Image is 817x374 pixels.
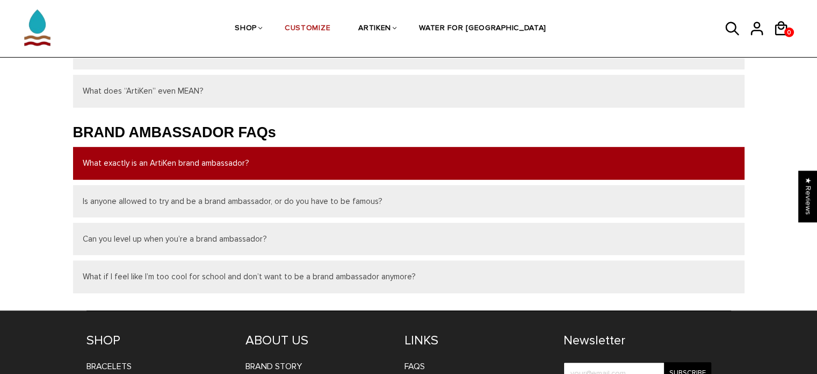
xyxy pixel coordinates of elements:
[73,124,744,142] h2: BRAND AMBASSADOR FAQs
[285,1,330,58] a: CUSTOMIZE
[73,223,744,255] button: Can you level up when you’re a brand ambassador?
[419,1,546,58] a: WATER FOR [GEOGRAPHIC_DATA]
[784,27,794,37] a: 0
[245,333,388,349] h4: ABOUT US
[404,361,425,372] a: FAQs
[235,1,257,58] a: SHOP
[86,333,229,349] h4: SHOP
[563,333,711,349] h4: Newsletter
[86,361,132,372] a: Bracelets
[404,333,547,349] h4: LINKS
[73,185,744,217] button: Is anyone allowed to try and be a brand ambassador, or do you have to be famous?
[245,361,302,372] a: BRAND STORY
[73,75,744,107] button: What does “ArtiKen” even MEAN?
[358,1,391,58] a: ARTIKEN
[73,260,744,293] button: What if I feel like I’m too cool for school and don’t want to be a brand ambassador anymore?
[799,171,817,222] div: Click to open Judge.me floating reviews tab
[784,26,794,39] span: 0
[73,147,744,179] button: What exactly is an ArtiKen brand ambassador?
